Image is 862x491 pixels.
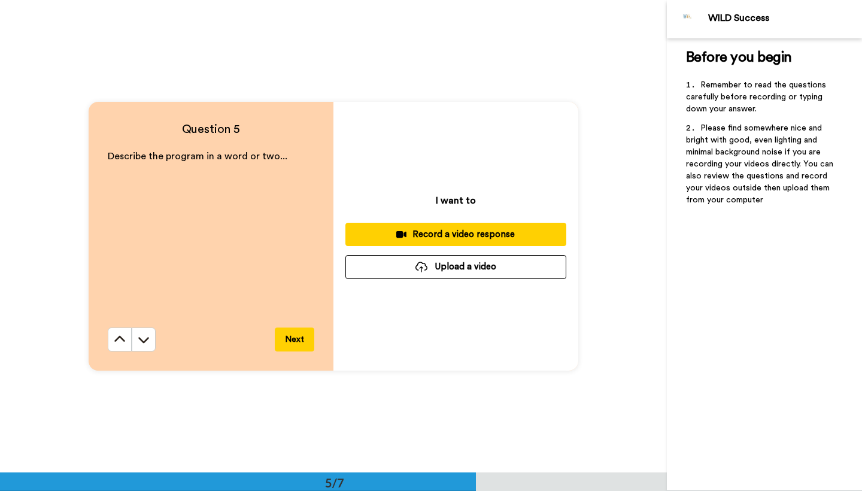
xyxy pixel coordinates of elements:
[108,151,287,161] span: Describe the program in a word or two...
[686,124,836,204] span: Please find somewhere nice and bright with good, even lighting and minimal background noise if yo...
[345,255,566,278] button: Upload a video
[306,474,363,491] div: 5/7
[275,328,314,351] button: Next
[673,5,702,34] img: Profile Image
[345,223,566,246] button: Record a video response
[108,121,314,138] h4: Question 5
[355,228,557,241] div: Record a video response
[686,50,792,65] span: Before you begin
[708,13,861,24] div: WILD Success
[436,193,476,208] p: I want to
[686,81,828,113] span: Remember to read the questions carefully before recording or typing down your answer.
